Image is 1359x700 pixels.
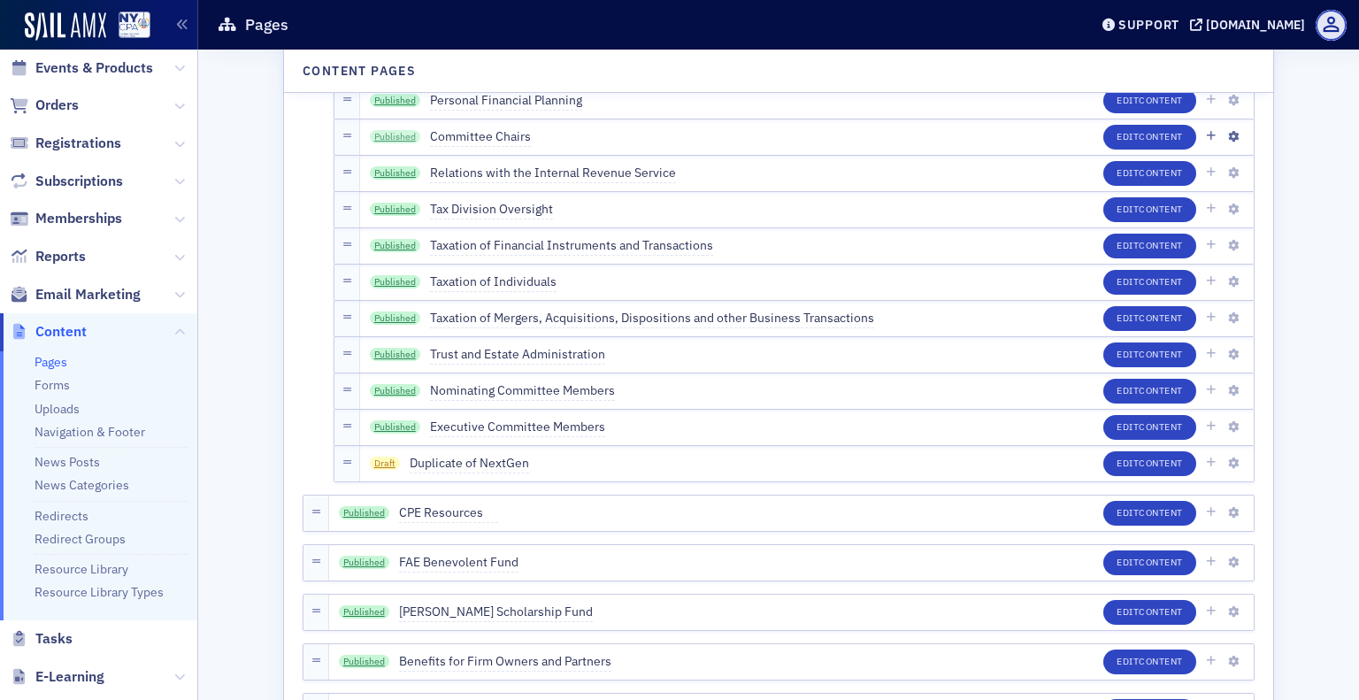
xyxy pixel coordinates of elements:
span: FAE Benevolent Fund [399,553,518,573]
span: Nominating Committee Members [430,381,615,401]
button: EditContent [1103,342,1196,367]
a: Published [370,94,421,108]
span: Reports [35,247,86,266]
button: EditContent [1103,600,1196,625]
span: Subscriptions [35,172,123,191]
span: Content [1139,239,1183,251]
span: Content [1139,94,1183,106]
span: Personal Financial Planning [430,91,582,111]
a: Published [370,239,421,253]
a: Published [339,506,390,520]
span: Tasks [35,629,73,649]
span: Memberships [35,209,122,228]
button: EditContent [1103,550,1196,575]
a: Published [370,275,421,289]
div: [DOMAIN_NAME] [1206,17,1305,33]
button: [DOMAIN_NAME] [1190,19,1311,31]
button: EditContent [1103,501,1196,526]
span: Content [1139,605,1183,618]
span: E-Learning [35,667,104,687]
img: SailAMX [25,12,106,41]
span: Email Marketing [35,285,141,304]
a: Redirects [35,508,88,524]
span: Content [1139,506,1183,519]
span: Trust and Estate Administration [430,345,605,365]
a: News Categories [35,477,129,493]
button: EditContent [1103,88,1196,113]
span: Content [1139,457,1183,469]
span: Content [1139,203,1183,215]
a: Tasks [10,629,73,649]
a: View Homepage [106,12,150,42]
h1: Pages [245,14,288,35]
button: EditContent [1103,125,1196,150]
a: Subscriptions [10,172,123,191]
a: Published [370,420,421,435]
img: SailAMX [119,12,150,39]
a: Published [370,348,421,362]
a: E-Learning [10,667,104,687]
span: Content [1139,420,1183,433]
button: EditContent [1103,270,1196,295]
span: Content [1139,384,1183,396]
a: Published [339,655,390,669]
span: Content [1139,556,1183,568]
span: Registrations [35,134,121,153]
span: Committee Chairs [430,127,531,147]
h4: Content Pages [303,62,416,81]
span: Taxation of Mergers, Acquisitions, Dispositions and other Business Transactions [430,309,874,328]
button: EditContent [1103,161,1196,186]
button: EditContent [1103,650,1196,674]
div: Support [1118,17,1179,33]
span: CPE Resources [399,504,498,523]
a: Published [339,605,390,619]
a: Reports [10,247,86,266]
button: EditContent [1103,197,1196,222]
span: Taxation of Individuals [430,273,557,292]
a: Orders [10,96,79,115]
span: Content [1139,348,1183,360]
a: Redirect Groups [35,531,126,547]
span: Orders [35,96,79,115]
a: Published [370,203,421,217]
span: Relations with the Internal Revenue Service [430,164,676,183]
a: Events & Products [10,58,153,78]
a: Pages [35,354,67,370]
a: Published [370,166,421,181]
a: Published [339,556,390,570]
a: Published [370,130,421,144]
button: EditContent [1103,451,1196,476]
span: Benefits for Firm Owners and Partners [399,652,611,672]
span: Content [35,322,87,342]
a: Published [370,312,421,326]
button: EditContent [1103,234,1196,258]
a: Resource Library [35,561,128,577]
button: EditContent [1103,379,1196,404]
span: Executive Committee Members [430,418,605,437]
span: Profile [1316,10,1347,41]
span: Content [1139,130,1183,142]
span: Duplicate of NextGen [410,454,529,473]
span: [PERSON_NAME] Scholarship Fund [399,603,593,622]
span: Tax Division Oversight [430,200,553,219]
button: EditContent [1103,415,1196,440]
a: Uploads [35,401,80,417]
span: Content [1139,275,1183,288]
a: Forms [35,377,70,393]
span: Events & Products [35,58,153,78]
a: Email Marketing [10,285,141,304]
span: Taxation of Financial Instruments and Transactions [430,236,713,256]
a: Resource Library Types [35,584,164,600]
a: Content [10,322,87,342]
a: News Posts [35,454,100,470]
button: EditContent [1103,306,1196,331]
span: Content [1139,166,1183,179]
a: Published [370,384,421,398]
a: Registrations [10,134,121,153]
span: Content [1139,312,1183,324]
a: Memberships [10,209,122,228]
span: Draft [370,457,401,471]
a: Navigation & Footer [35,424,145,440]
span: Content [1139,655,1183,667]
